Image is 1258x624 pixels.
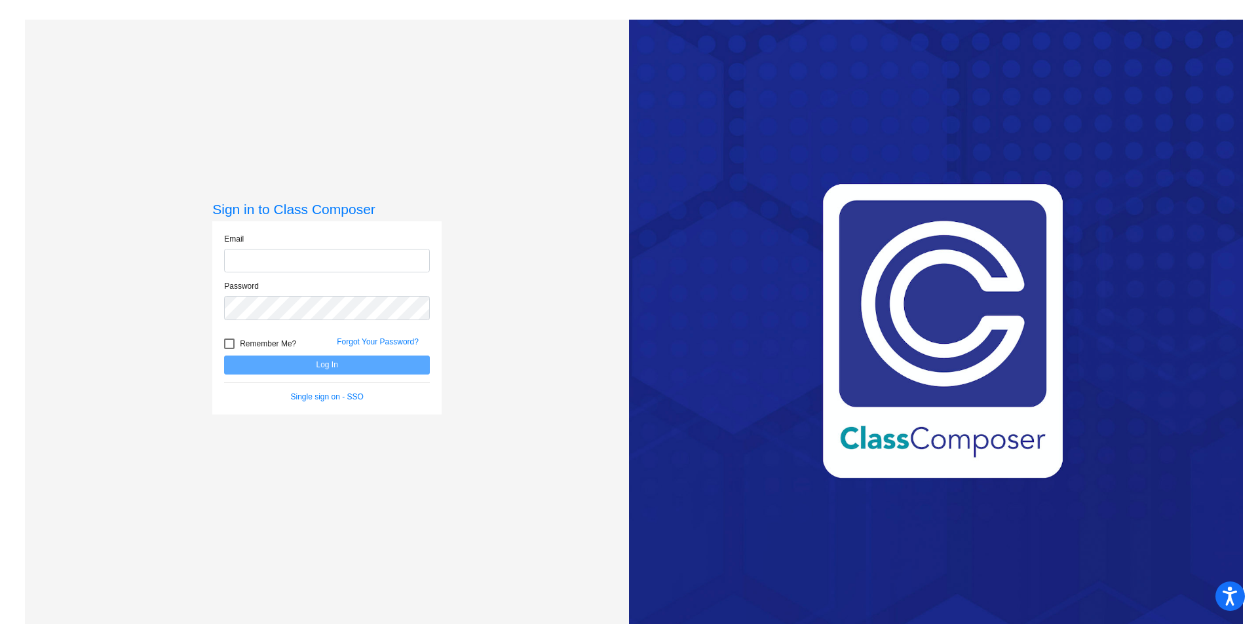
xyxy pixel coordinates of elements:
a: Forgot Your Password? [337,337,419,346]
span: Remember Me? [240,336,296,352]
button: Log In [224,356,430,375]
label: Email [224,233,244,245]
a: Single sign on - SSO [291,392,364,401]
label: Password [224,280,259,292]
h3: Sign in to Class Composer [212,201,442,217]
